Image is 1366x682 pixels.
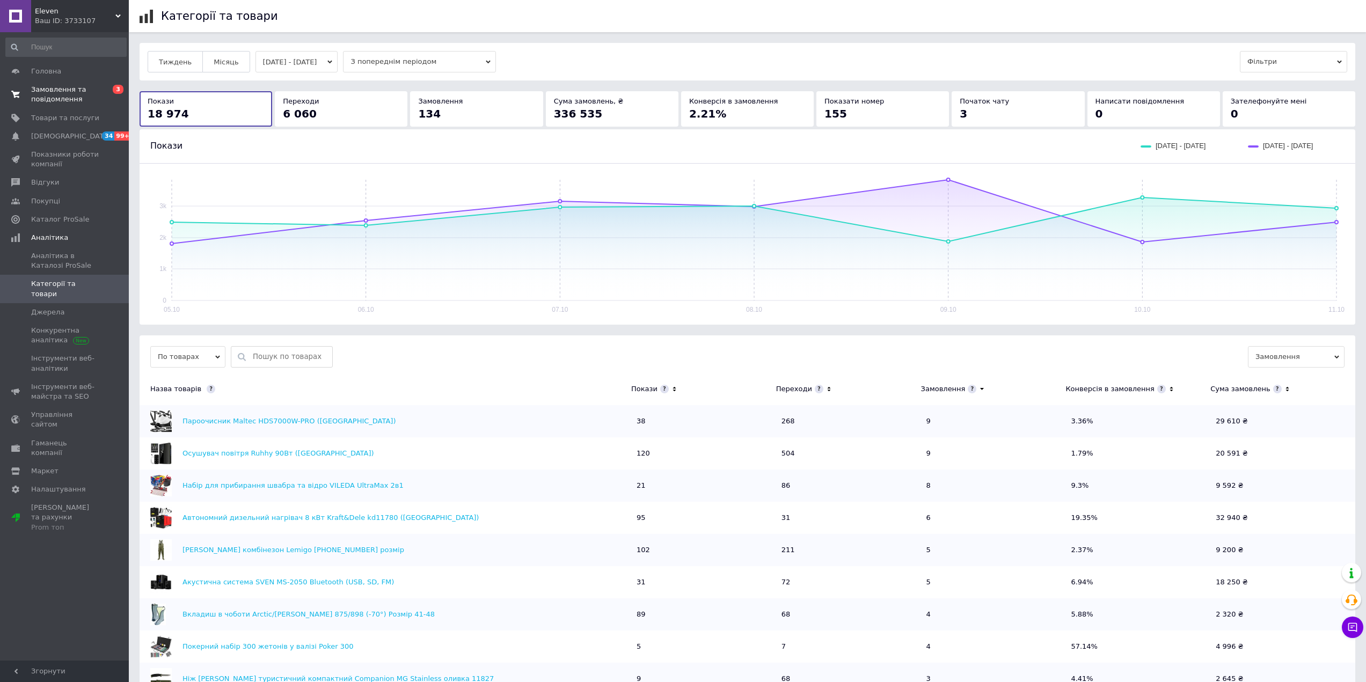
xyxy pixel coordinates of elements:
[31,196,60,206] span: Покупці
[214,58,238,66] span: Місяць
[1065,384,1155,394] div: Конверсія в замовлення
[418,107,441,120] span: 134
[1210,534,1355,566] td: 9 200 ₴
[921,437,1066,470] td: 9
[182,577,394,585] a: Акустична система SVEN MS-2050 Bluetooth (USB, SD, FM)
[31,410,99,429] span: Управління сайтом
[35,16,129,26] div: Ваш ID: 3733107
[31,382,99,401] span: Інструменти веб-майстра та SEO
[150,507,172,529] img: Автономний дизельний нагрівач 8 кВт Kraft&Dele kd11780 (Польща)
[182,610,435,618] a: Вкладиш в чоботи Arctic/[PERSON_NAME] 875/898 (-70°) Розмір 41-48
[5,38,127,57] input: Пошук
[554,107,602,120] span: 336 535
[1065,470,1210,502] td: 9.3%
[960,107,967,120] span: 3
[1210,384,1270,394] div: Сума замовлень
[31,279,99,298] span: Категорії та товари
[746,306,762,313] text: 08.10
[148,51,203,72] button: Тиждень
[113,85,123,94] span: 3
[776,470,921,502] td: 86
[1210,470,1355,502] td: 9 592 ₴
[31,251,99,270] span: Аналітика в Каталозі ProSale
[552,306,568,313] text: 07.10
[1210,598,1355,630] td: 2 320 ₴
[31,85,99,104] span: Замовлення та повідомлення
[31,215,89,224] span: Каталог ProSale
[31,485,86,494] span: Налаштування
[554,97,624,105] span: Сума замовлень, ₴
[1342,617,1363,638] button: Чат з покупцем
[776,502,921,534] td: 31
[150,604,166,625] img: Вкладиш в чоботи Arctic/Hubertus Lemigo 875/898 (-70°) Розмір 41-48
[776,534,921,566] td: 211
[31,523,99,532] div: Prom топ
[1231,97,1307,105] span: Зателефонуйте мені
[31,150,99,169] span: Показники роботи компанії
[253,347,327,367] input: Пошук по товарах
[358,306,374,313] text: 06.10
[921,502,1066,534] td: 6
[31,113,99,123] span: Товари та послуги
[631,470,776,502] td: 21
[921,598,1066,630] td: 4
[31,131,111,141] span: [DEMOGRAPHIC_DATA]
[921,405,1066,437] td: 9
[1065,502,1210,534] td: 19.35%
[202,51,250,72] button: Місяць
[150,410,172,432] img: Пароочисник Maltec HDS7000W-PRO (Польща)
[31,307,64,317] span: Джерела
[283,97,319,105] span: Переходи
[343,51,496,72] span: З попереднім періодом
[182,674,494,682] a: Ніж [PERSON_NAME] туристичний компактний Companion MG Stainless оливка 11827
[1210,405,1355,437] td: 29 610 ₴
[1065,598,1210,630] td: 5.88%
[159,202,167,210] text: 3k
[150,571,172,593] img: Акустична система SVEN MS-2050 Bluetooth (USB, SD, FM)
[31,326,99,345] span: Конкурентна аналітика
[159,234,167,241] text: 2k
[631,437,776,470] td: 120
[1065,437,1210,470] td: 1.79%
[921,470,1066,502] td: 8
[182,642,354,650] a: Покерний набір 300 жетонів у валізі Poker 300
[776,437,921,470] td: 504
[159,265,167,273] text: 1k
[960,97,1009,105] span: Початок чату
[631,405,776,437] td: 38
[776,384,812,394] div: Переходи
[35,6,115,16] span: Eleven
[1210,502,1355,534] td: 32 940 ₴
[150,636,172,657] img: Покерний набір 300 жетонів у валізі Poker 300
[114,131,132,141] span: 99+
[102,131,114,141] span: 34
[689,97,778,105] span: Конверсія в замовлення
[31,178,59,187] span: Відгуки
[631,534,776,566] td: 102
[150,475,172,496] img: Набір для прибирання швабра та відро VILEDA UltraMax 2в1
[31,354,99,373] span: Інструменти веб-аналітики
[1065,405,1210,437] td: 3.36%
[1065,566,1210,598] td: 6.94%
[631,598,776,630] td: 89
[150,443,172,464] img: Осушувач повітря Ruhhy 90Вт (Польща)
[1134,306,1150,313] text: 10.10
[140,384,626,394] div: Назва товарів
[631,630,776,663] td: 5
[164,306,180,313] text: 05.10
[1065,630,1210,663] td: 57.14%
[1248,346,1345,368] span: Замовлення
[255,51,338,72] button: [DATE] - [DATE]
[182,416,396,424] a: Пароочисник Maltec HDS7000W-PRO ([GEOGRAPHIC_DATA])
[1065,534,1210,566] td: 2.37%
[921,534,1066,566] td: 5
[31,438,99,458] span: Гаманець компанії
[150,539,172,561] img: Забродний комбінезон Lemigo 997 42-46 розмір
[150,141,182,151] span: Покази
[689,107,726,120] span: 2.21%
[776,598,921,630] td: 68
[1328,306,1345,313] text: 11.10
[824,97,884,105] span: Показати номер
[776,630,921,663] td: 7
[150,346,225,368] span: По товарах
